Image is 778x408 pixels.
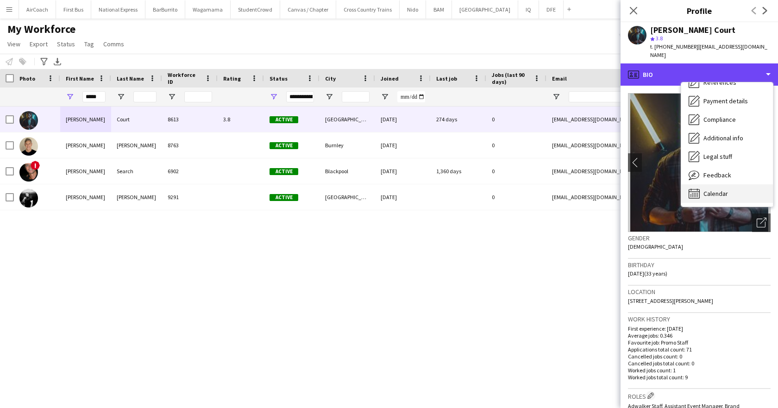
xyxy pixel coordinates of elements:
span: [DEMOGRAPHIC_DATA] [628,243,683,250]
h3: Gender [628,234,771,242]
div: Feedback [681,166,773,184]
div: Blackpool [320,158,375,184]
div: Additional info [681,129,773,147]
h3: Birthday [628,261,771,269]
button: Open Filter Menu [270,93,278,101]
a: Status [53,38,79,50]
span: Photo [19,75,35,82]
div: [PERSON_NAME] [60,132,111,158]
span: ! [31,161,40,170]
span: t. [PHONE_NUMBER] [650,43,698,50]
div: 6902 [162,158,218,184]
p: First experience: [DATE] [628,325,771,332]
p: Cancelled jobs total count: 0 [628,360,771,367]
span: Email [552,75,567,82]
a: Comms [100,38,128,50]
div: Search [111,158,162,184]
button: Open Filter Menu [552,93,560,101]
div: 0 [486,184,546,210]
div: 8763 [162,132,218,158]
div: Legal stuff [681,147,773,166]
div: [EMAIL_ADDRESS][DOMAIN_NAME] [546,107,732,132]
p: Favourite job: Promo Staff [628,339,771,346]
h3: Work history [628,315,771,323]
input: First Name Filter Input [82,91,106,102]
p: Worked jobs total count: 9 [628,374,771,381]
div: Burnley [320,132,375,158]
span: Export [30,40,48,48]
div: [DATE] [375,158,431,184]
div: [PERSON_NAME] [60,158,111,184]
app-action-btn: Advanced filters [38,56,50,67]
div: [GEOGRAPHIC_DATA] [320,184,375,210]
div: Court [111,107,162,132]
div: [DATE] [375,132,431,158]
span: Jobs (last 90 days) [492,71,530,85]
a: Export [26,38,51,50]
div: References [681,73,773,92]
span: Status [270,75,288,82]
p: Worked jobs count: 1 [628,367,771,374]
span: Active [270,168,298,175]
span: Tag [84,40,94,48]
div: [DATE] [375,184,431,210]
div: 1,360 days [431,158,486,184]
span: [DATE] (33 years) [628,270,667,277]
button: BAM [426,0,452,19]
div: [PERSON_NAME] [60,107,111,132]
span: Compliance [703,115,736,124]
p: Average jobs: 0.346 [628,332,771,339]
span: References [703,78,736,87]
button: First Bus [56,0,91,19]
span: Last Name [117,75,144,82]
div: 3.8 [218,107,264,132]
span: | [EMAIL_ADDRESS][DOMAIN_NAME] [650,43,767,58]
p: Cancelled jobs count: 0 [628,353,771,360]
span: Comms [103,40,124,48]
button: Cross Country Trains [336,0,400,19]
div: Calendar [681,184,773,203]
button: Open Filter Menu [66,93,74,101]
button: DFE [539,0,564,19]
button: Open Filter Menu [117,93,125,101]
span: Feedback [703,171,731,179]
div: 0 [486,132,546,158]
div: 9291 [162,184,218,210]
button: BarBurrito [145,0,185,19]
input: City Filter Input [342,91,370,102]
img: Craig Search [19,163,38,182]
div: 8613 [162,107,218,132]
span: City [325,75,336,82]
div: Open photos pop-in [752,213,771,232]
div: [EMAIL_ADDRESS][DOMAIN_NAME] [546,184,732,210]
span: Active [270,142,298,149]
h3: Profile [621,5,778,17]
span: Legal stuff [703,152,732,161]
input: Email Filter Input [569,91,726,102]
button: National Express [91,0,145,19]
span: Additional info [703,134,743,142]
button: Canvas / Chapter [280,0,336,19]
input: Workforce ID Filter Input [184,91,212,102]
a: View [4,38,24,50]
div: [PERSON_NAME] [60,184,111,210]
span: Rating [223,75,241,82]
span: Workforce ID [168,71,201,85]
div: Payment details [681,92,773,110]
span: Status [57,40,75,48]
div: Bio [621,63,778,86]
img: Craig Evans [19,137,38,156]
div: 0 [486,158,546,184]
span: Calendar [703,189,728,198]
div: 0 [486,107,546,132]
span: View [7,40,20,48]
app-action-btn: Export XLSX [52,56,63,67]
div: [DATE] [375,107,431,132]
div: Compliance [681,110,773,129]
span: Active [270,194,298,201]
input: Last Name Filter Input [133,91,157,102]
button: IQ [518,0,539,19]
span: Joined [381,75,399,82]
button: Wagamama [185,0,231,19]
span: Last job [436,75,457,82]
